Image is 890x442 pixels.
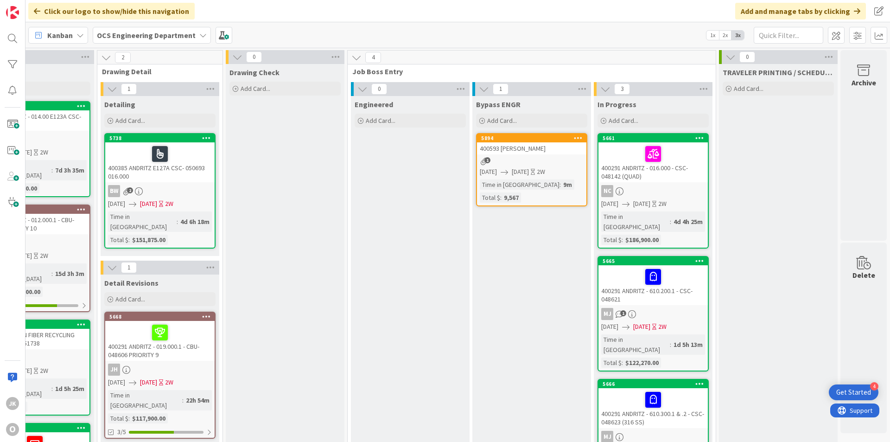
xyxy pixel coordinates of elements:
div: 400291 ANDRITZ - 016.000 - CSC-048142 (QUAD) [598,142,708,182]
span: 0 [371,83,387,95]
div: 2W [537,167,545,177]
div: NC [601,185,613,197]
div: 400593 [PERSON_NAME] [477,142,586,154]
span: : [128,413,130,423]
span: 1 [484,157,490,163]
span: [DATE] [108,199,125,209]
span: [DATE] [140,378,157,387]
div: MJ [598,308,708,320]
div: O [6,423,19,436]
span: Kanban [47,30,73,41]
input: Quick Filter... [754,27,823,44]
span: Add Card... [366,116,395,125]
div: BW [105,185,215,197]
div: 5668 [109,314,215,320]
div: 5894 [477,134,586,142]
span: Add Card... [734,84,763,93]
span: [DATE] [601,199,618,209]
div: 5661 [603,135,708,141]
div: $122,270.00 [623,358,661,368]
div: 400291 ANDRITZ - 019.000.1 - CBU-048606 PRIORITY 9 [105,321,215,361]
div: JH [105,364,215,376]
span: Bypass ENGR [476,100,521,109]
div: Get Started [836,388,871,397]
span: 1 [620,310,626,316]
span: : [670,217,671,227]
div: 9,567 [502,192,521,203]
span: Add Card... [241,84,270,93]
div: 400291 ANDRITZ - 610.200.1 - CSC-048621 [598,265,708,305]
span: Add Card... [115,116,145,125]
div: Total $ [480,192,500,203]
span: 3/5 [117,427,126,437]
div: 7d 3h 35m [53,165,87,175]
span: Add Card... [609,116,638,125]
div: $151,875.00 [130,235,168,245]
div: JH [108,364,120,376]
div: 4d 4h 25m [671,217,705,227]
span: : [670,340,671,350]
div: 5666400291 ANDRITZ - 610.300.1 & .2 - CSC-048623 (316 SS) [598,380,708,428]
span: 0 [739,51,755,63]
div: 2W [658,199,667,209]
div: 2W [165,378,173,387]
div: 5666 [598,380,708,388]
span: : [128,235,130,245]
span: [DATE] [140,199,157,209]
div: 5894400593 [PERSON_NAME] [477,134,586,154]
span: 1 [121,83,137,95]
div: 5665 [603,258,708,264]
div: 2W [40,147,48,157]
span: 2x [719,31,731,40]
div: 5661400291 ANDRITZ - 016.000 - CSC-048142 (QUAD) [598,134,708,182]
div: $117,900.00 [130,413,168,423]
div: JK [6,397,19,410]
div: Time in [GEOGRAPHIC_DATA] [601,211,670,232]
div: Time in [GEOGRAPHIC_DATA] [601,334,670,355]
a: 5894400593 [PERSON_NAME][DATE][DATE]2WTime in [GEOGRAPHIC_DATA]:9mTotal $:9,567 [476,133,587,206]
div: BW [108,185,120,197]
div: 22h 54m [184,395,212,405]
div: Total $ [601,235,622,245]
span: Detailing [104,100,135,109]
div: 5661 [598,134,708,142]
span: : [622,235,623,245]
div: 5666 [603,381,708,387]
div: 5668 [105,313,215,321]
div: 9m [561,179,574,190]
span: 2 [115,52,131,63]
div: 2W [40,366,48,376]
div: MJ [601,308,613,320]
span: [DATE] [108,378,125,387]
span: 1x [706,31,719,40]
div: Time in [GEOGRAPHIC_DATA] [108,211,177,232]
span: : [51,384,53,394]
span: Add Card... [487,116,517,125]
span: : [51,269,53,279]
div: 4d 6h 18m [178,217,212,227]
span: Add Card... [115,295,145,303]
span: Drawing Check [229,68,280,77]
a: 5661400291 ANDRITZ - 016.000 - CSC-048142 (QUAD)NC[DATE][DATE]2WTime in [GEOGRAPHIC_DATA]:4d 4h 2... [598,133,709,249]
span: Engineered [355,100,393,109]
span: : [622,358,623,368]
span: 2 [127,187,133,193]
span: 4 [365,52,381,63]
span: [DATE] [480,167,497,177]
div: 400291 ANDRITZ - 610.300.1 & .2 - CSC-048623 (316 SS) [598,388,708,428]
div: 4 [870,382,878,391]
span: Drawing Detail [102,67,211,76]
div: 5665 [598,257,708,265]
div: 5738 [105,134,215,142]
span: [DATE] [512,167,529,177]
div: 15d 3h 3m [53,269,87,279]
span: 3x [731,31,744,40]
div: Total $ [108,235,128,245]
div: 2W [165,199,173,209]
span: Job Boss Entry [352,67,704,76]
span: Support [19,1,42,13]
div: 5665400291 ANDRITZ - 610.200.1 - CSC-048621 [598,257,708,305]
div: Time in [GEOGRAPHIC_DATA] [108,390,182,410]
div: 1d 5h 13m [671,340,705,350]
a: 5665400291 ANDRITZ - 610.200.1 - CSC-048621MJ[DATE][DATE]2WTime in [GEOGRAPHIC_DATA]:1d 5h 13mTot... [598,256,709,372]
